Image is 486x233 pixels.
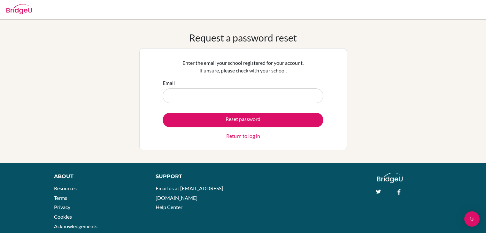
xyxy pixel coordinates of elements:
h1: Request a password reset [189,32,297,43]
a: Email us at [EMAIL_ADDRESS][DOMAIN_NAME] [156,185,223,201]
div: Support [156,173,236,180]
div: Open Intercom Messenger [464,211,480,227]
div: About [54,173,141,180]
a: Terms [54,195,67,201]
a: Resources [54,185,77,191]
a: Cookies [54,214,72,220]
img: logo_white@2x-f4f0deed5e89b7ecb1c2cc34c3e3d731f90f0f143d5ea2071677605dd97b5244.png [377,173,403,183]
p: Enter the email your school registered for your account. If unsure, please check with your school. [163,59,323,74]
a: Help Center [156,204,182,210]
img: Bridge-U [6,4,32,14]
label: Email [163,79,175,87]
a: Return to log in [226,132,260,140]
a: Acknowledgements [54,223,97,229]
button: Reset password [163,113,323,127]
a: Privacy [54,204,70,210]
